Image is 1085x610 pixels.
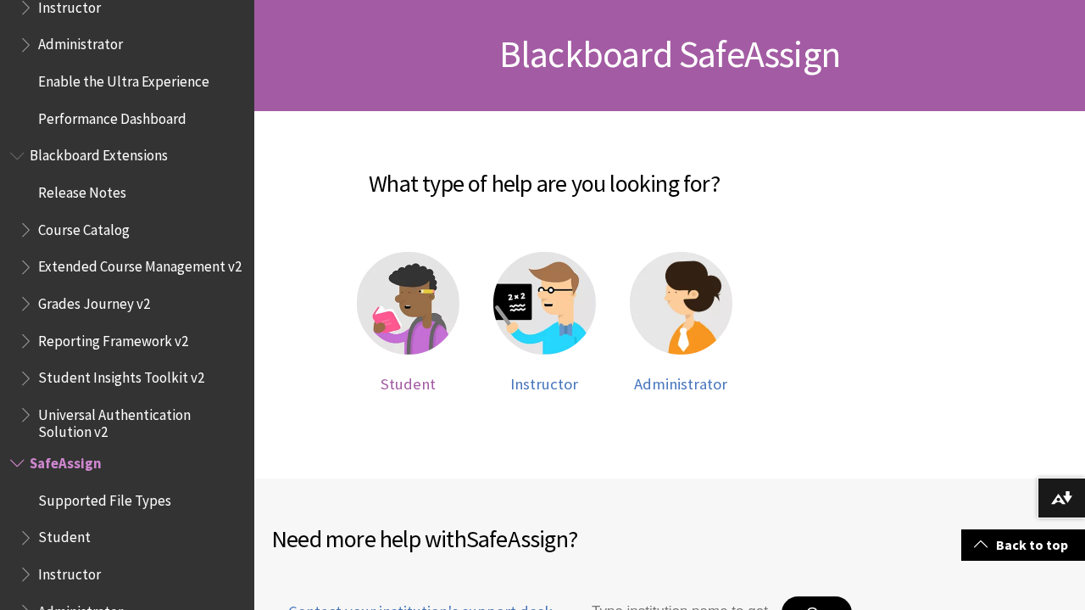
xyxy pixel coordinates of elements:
[38,178,126,201] span: Release Notes
[30,142,168,165] span: Blackboard Extensions
[357,252,459,355] img: Student help
[510,374,578,394] span: Instructor
[961,529,1085,561] a: Back to top
[630,252,732,394] a: Administrator help Administrator
[493,252,596,355] img: Instructor help
[493,252,596,394] a: Instructor help Instructor
[466,523,568,554] span: SafeAssign
[30,449,102,472] span: SafeAssign
[630,252,732,355] img: Administrator help
[634,374,727,394] span: Administrator
[38,400,242,440] span: Universal Authentication Solution v2
[271,521,1068,557] h2: Need more help with ?
[38,31,123,53] span: Administrator
[499,31,840,77] span: Blackboard SafeAssign
[10,142,244,441] nav: Book outline for Blackboard Extensions
[38,560,101,583] span: Instructor
[38,289,150,312] span: Grades Journey v2
[38,327,188,350] span: Reporting Framework v2
[357,252,459,394] a: Student help Student
[271,145,817,201] h2: What type of help are you looking for?
[38,215,130,238] span: Course Catalog
[38,486,171,509] span: Supported File Types
[38,253,242,276] span: Extended Course Management v2
[38,364,204,387] span: Student Insights Toolkit v2
[38,523,91,546] span: Student
[38,67,209,90] span: Enable the Ultra Experience
[381,374,436,394] span: Student
[38,104,186,127] span: Performance Dashboard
